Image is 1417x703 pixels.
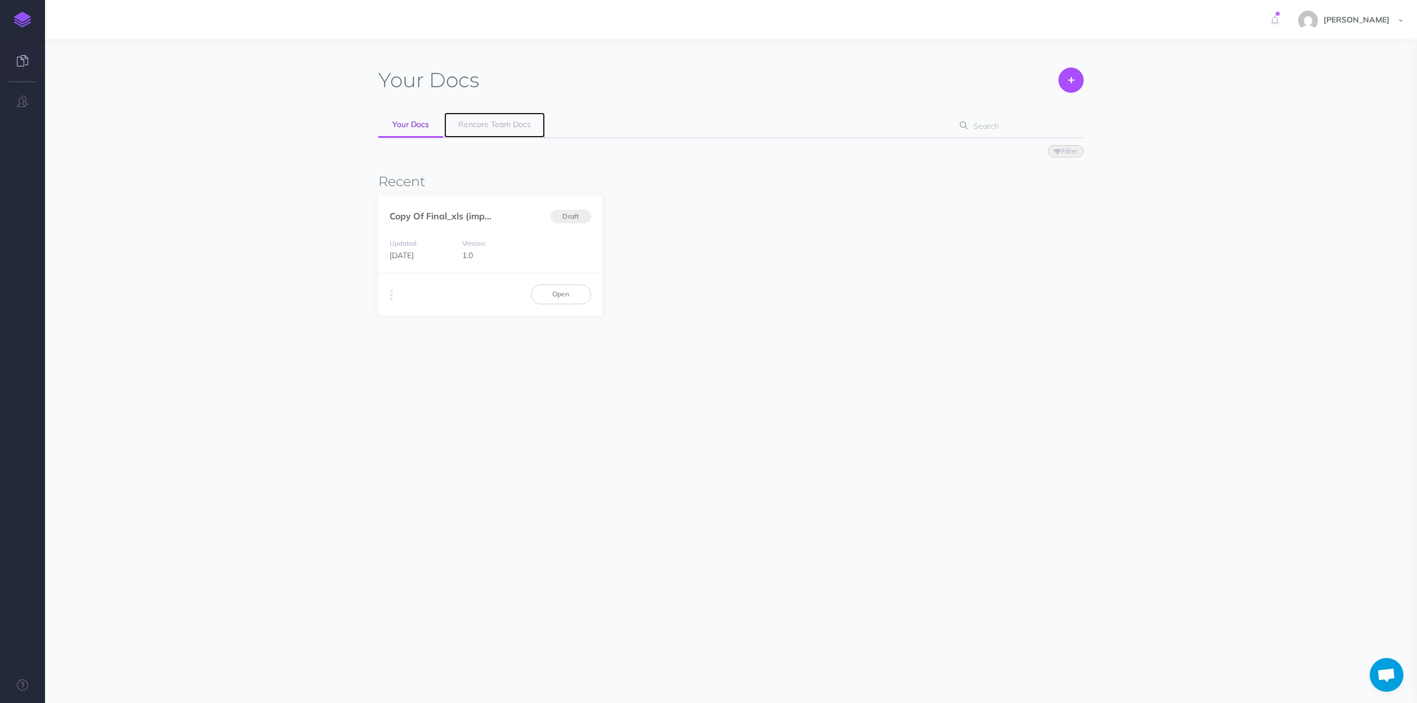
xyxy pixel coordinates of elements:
[378,67,479,93] h1: Docs
[378,67,424,92] span: Your
[378,112,443,138] a: Your Docs
[531,285,591,304] a: Open
[392,119,429,129] span: Your Docs
[390,287,393,303] i: More actions
[378,174,1084,189] h3: Recent
[390,210,491,222] a: Copy Of Final_xls (imp...
[14,12,31,28] img: logo-mark.svg
[390,250,414,260] span: [DATE]
[1318,15,1395,25] span: [PERSON_NAME]
[462,239,486,247] small: Version:
[1370,658,1403,692] div: Open chat
[1298,11,1318,30] img: 144ae60c011ffeabe18c6ddfbe14a5c9.jpg
[444,112,545,138] a: Rencore Team Docs
[1048,145,1084,157] button: Filter
[462,250,473,260] span: 1.0
[390,239,418,247] small: Updated:
[458,119,531,129] span: Rencore Team Docs
[970,116,1066,136] input: Search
